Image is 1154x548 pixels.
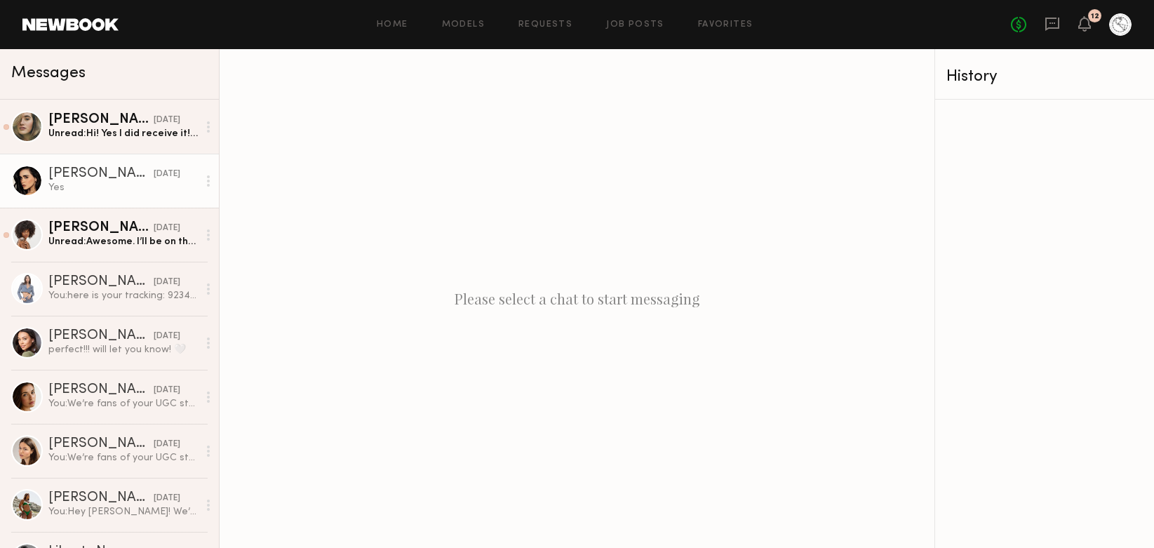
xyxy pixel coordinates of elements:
div: [DATE] [154,438,180,451]
div: [DATE] [154,276,180,289]
a: Requests [518,20,572,29]
div: Please select a chat to start messaging [220,49,934,548]
div: perfect!!! will let you know! 🤍 [48,343,198,356]
div: [PERSON_NAME] [48,437,154,451]
a: Models [442,20,485,29]
a: Home [377,20,408,29]
div: Yes [48,181,198,194]
div: [PERSON_NAME] [48,221,154,235]
div: [DATE] [154,114,180,127]
div: You: We’re fans of your UGC style — it’s authentic and aligns perfectly with our brand. We’d love... [48,451,198,465]
div: [DATE] [154,384,180,397]
div: Unread: Awesome. I’ll be on the lookout:) I’ll definitely make sure to give that vibe. Thank you! [48,235,198,248]
div: History [946,69,1143,85]
div: You: We’re fans of your UGC style — it’s authentic and aligns perfectly with our brand. We’d love... [48,397,198,410]
div: [PERSON_NAME] [48,113,154,127]
a: Job Posts [606,20,664,29]
div: [PERSON_NAME] [48,491,154,505]
div: You: here is your tracking: 92346903470179300026467626 [48,289,198,302]
span: Messages [11,65,86,81]
div: You: Hey [PERSON_NAME]! We’ve absolutely loved the content you’ve created for us — it always perf... [48,505,198,519]
div: [DATE] [154,330,180,343]
div: [PERSON_NAME] [48,167,154,181]
div: [PERSON_NAME] [48,383,154,397]
div: [PERSON_NAME] [48,329,154,343]
a: Favorites [698,20,753,29]
div: [DATE] [154,168,180,181]
div: 12 [1091,13,1099,20]
div: [PERSON_NAME] [48,275,154,289]
div: [DATE] [154,492,180,505]
div: [DATE] [154,222,180,235]
div: Unread: Hi! Yes I did receive it! I will be sending over content by next week. My gma passed so h... [48,127,198,140]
